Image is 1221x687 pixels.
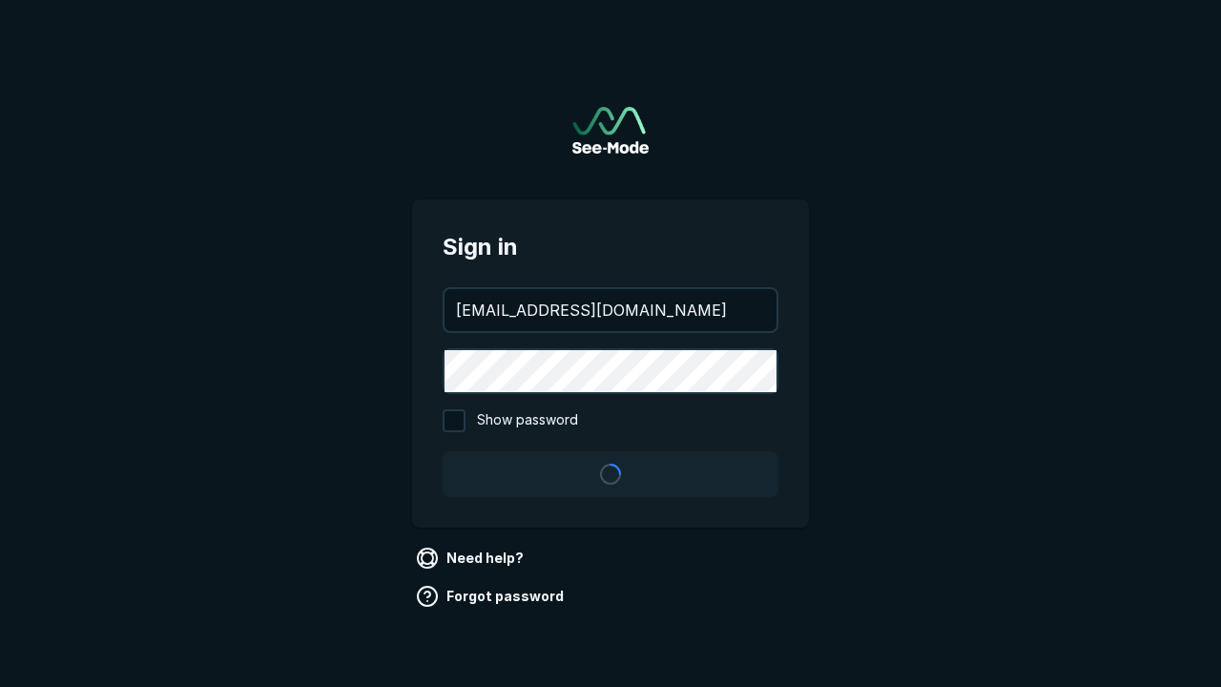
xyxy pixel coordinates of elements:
a: Need help? [412,543,531,573]
a: Go to sign in [572,107,649,154]
span: Show password [477,409,578,432]
input: your@email.com [445,289,776,331]
span: Sign in [443,230,778,264]
a: Forgot password [412,581,571,612]
img: See-Mode Logo [572,107,649,154]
